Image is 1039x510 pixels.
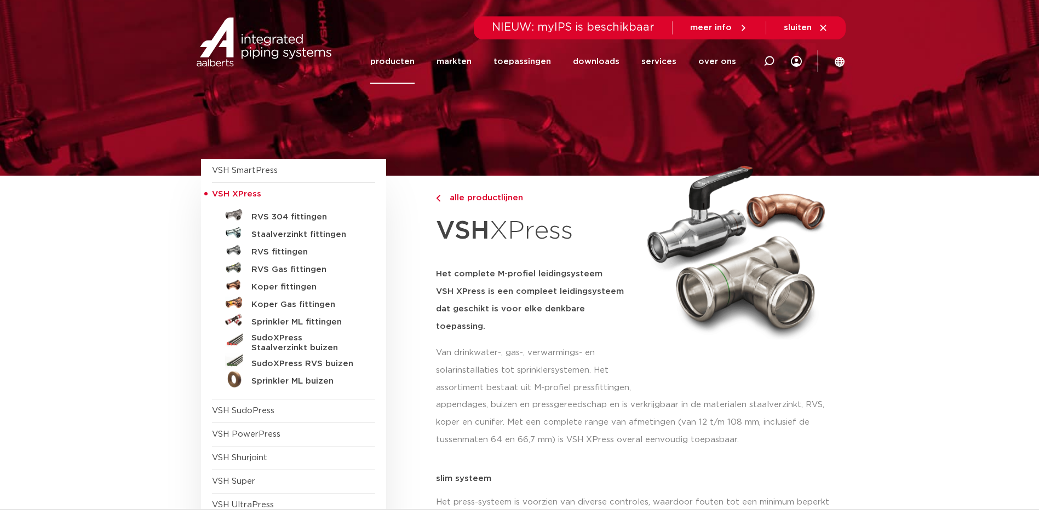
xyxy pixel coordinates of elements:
span: VSH XPress [212,190,261,198]
a: over ons [698,39,736,84]
h5: Staalverzinkt fittingen [251,230,360,240]
a: markten [437,39,472,84]
h5: RVS Gas fittingen [251,265,360,275]
a: VSH Super [212,477,255,485]
nav: Menu [370,39,736,84]
h1: XPress [436,210,634,252]
h5: Het complete M-profiel leidingsysteem VSH XPress is een compleet leidingsysteem dat geschikt is v... [436,265,634,335]
a: services [641,39,676,84]
a: RVS 304 fittingen [212,206,375,224]
h5: Koper fittingen [251,282,360,292]
a: SudoXPress RVS buizen [212,353,375,370]
a: Koper Gas fittingen [212,294,375,311]
a: VSH SudoPress [212,407,274,415]
a: Sprinkler ML fittingen [212,311,375,329]
h5: Koper Gas fittingen [251,300,360,310]
h5: RVS 304 fittingen [251,212,360,222]
a: Koper fittingen [212,276,375,294]
a: meer info [690,23,748,33]
p: appendages, buizen en pressgereedschap en is verkrijgbaar in de materialen staalverzinkt, RVS, ko... [436,396,839,449]
a: VSH UltraPress [212,501,274,509]
a: alle productlijnen [436,192,634,205]
a: downloads [573,39,619,84]
span: alle productlijnen [443,194,523,202]
strong: VSH [436,218,490,244]
a: Sprinkler ML buizen [212,370,375,388]
a: toepassingen [493,39,551,84]
p: Van drinkwater-, gas-, verwarmings- en solarinstallaties tot sprinklersystemen. Het assortiment b... [436,344,634,397]
h5: RVS fittingen [251,247,360,257]
a: VSH Shurjoint [212,454,267,462]
a: producten [370,39,415,84]
h5: SudoXPress Staalverzinkt buizen [251,333,360,353]
div: my IPS [791,39,802,84]
p: slim systeem [436,474,839,483]
a: Staalverzinkt fittingen [212,224,375,241]
a: SudoXPress Staalverzinkt buizen [212,329,375,353]
span: meer info [690,24,732,32]
a: RVS Gas fittingen [212,259,375,276]
h5: Sprinkler ML fittingen [251,317,360,327]
span: NIEUW: myIPS is beschikbaar [492,22,655,33]
a: VSH SmartPress [212,166,278,175]
h5: Sprinkler ML buizen [251,376,360,386]
a: VSH PowerPress [212,430,280,438]
span: sluiten [784,24,812,32]
a: sluiten [784,23,828,33]
img: chevron-right.svg [436,195,440,202]
h5: SudoXPress RVS buizen [251,359,360,369]
a: RVS fittingen [212,241,375,259]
